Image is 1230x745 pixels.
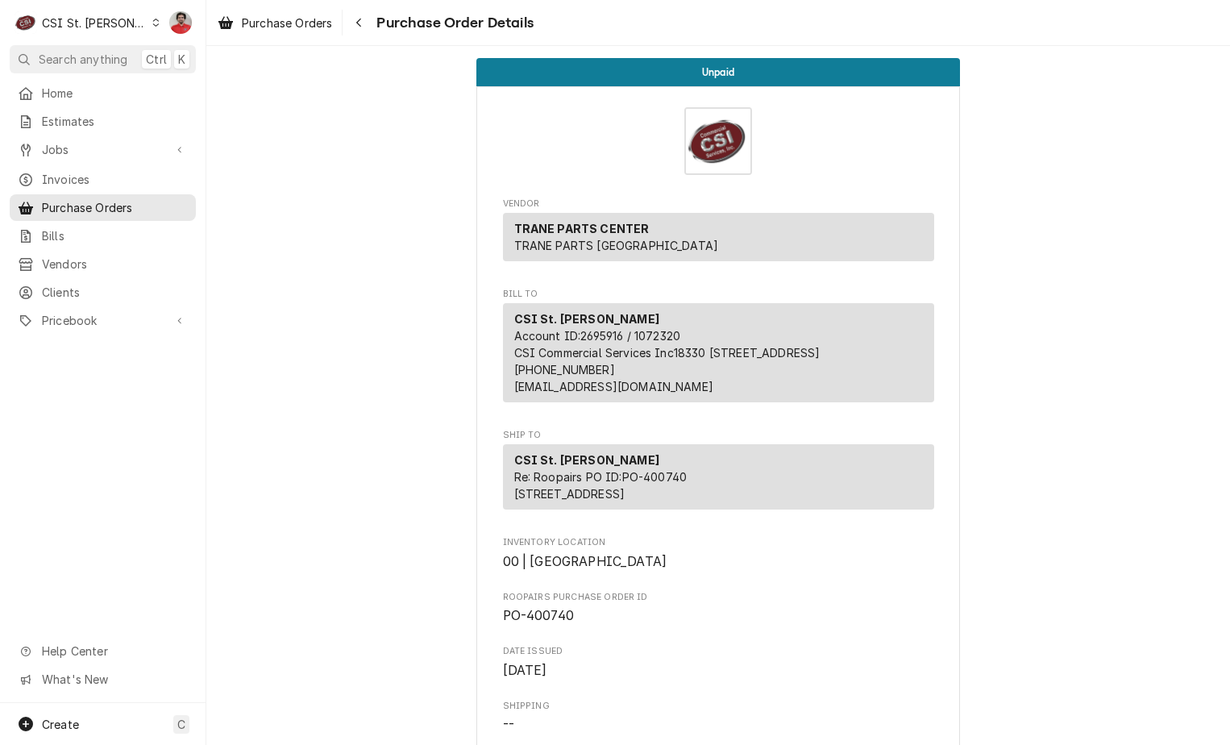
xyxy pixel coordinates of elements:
[242,15,332,31] span: Purchase Orders
[10,223,196,249] a: Bills
[42,227,188,244] span: Bills
[146,51,167,68] span: Ctrl
[42,718,79,731] span: Create
[514,329,681,343] span: Account ID: 2695916 / 1072320
[476,58,960,86] div: Status
[503,288,934,301] span: Bill To
[503,661,934,680] span: Date Issued
[10,45,196,73] button: Search anythingCtrlK
[503,700,934,713] span: Shipping
[503,717,514,732] span: --
[178,51,185,68] span: K
[514,487,625,501] span: [STREET_ADDRESS]
[10,108,196,135] a: Estimates
[702,67,734,77] span: Unpaid
[514,363,615,377] a: [PHONE_NUMBER]
[10,638,196,664] a: Go to Help Center
[10,251,196,277] a: Vendors
[503,288,934,410] div: Purchase Order Bill To
[514,312,659,326] strong: CSI St. [PERSON_NAME]
[503,606,934,626] span: Roopairs Purchase Order ID
[42,256,188,273] span: Vendors
[514,346,821,360] span: CSI Commercial Services Inc18330 [STREET_ADDRESS]
[514,239,719,252] span: TRANE PARTS [GEOGRAPHIC_DATA]
[10,307,196,334] a: Go to Pricebook
[503,444,934,516] div: Ship To
[42,284,188,301] span: Clients
[503,591,934,604] span: Roopairs Purchase Order ID
[15,11,37,34] div: CSI St. Louis's Avatar
[503,663,547,678] span: [DATE]
[169,11,192,34] div: Nicholas Faubert's Avatar
[503,554,667,569] span: 00 | [GEOGRAPHIC_DATA]
[42,199,188,216] span: Purchase Orders
[372,12,534,34] span: Purchase Order Details
[10,166,196,193] a: Invoices
[503,198,934,268] div: Purchase Order Vendor
[42,113,188,130] span: Estimates
[503,429,934,517] div: Purchase Order Ship To
[684,107,752,175] img: Logo
[503,591,934,626] div: Roopairs Purchase Order ID
[10,279,196,306] a: Clients
[10,80,196,106] a: Home
[177,716,185,733] span: C
[503,536,934,571] div: Inventory Location
[514,453,659,467] strong: CSI St. [PERSON_NAME]
[10,136,196,163] a: Go to Jobs
[503,608,574,623] span: PO-400740
[503,429,934,442] span: Ship To
[346,10,372,35] button: Navigate back
[10,194,196,221] a: Purchase Orders
[211,10,339,36] a: Purchase Orders
[42,671,186,688] span: What's New
[503,303,934,409] div: Bill To
[514,222,650,235] strong: TRANE PARTS CENTER
[503,198,934,210] span: Vendor
[503,213,934,261] div: Vendor
[42,15,147,31] div: CSI St. [PERSON_NAME]
[503,213,934,268] div: Vendor
[15,11,37,34] div: C
[39,51,127,68] span: Search anything
[503,536,934,549] span: Inventory Location
[503,303,934,402] div: Bill To
[514,380,713,393] a: [EMAIL_ADDRESS][DOMAIN_NAME]
[42,312,164,329] span: Pricebook
[169,11,192,34] div: NF
[42,141,164,158] span: Jobs
[503,645,934,658] span: Date Issued
[42,171,188,188] span: Invoices
[503,444,934,510] div: Ship To
[503,552,934,572] span: Inventory Location
[503,645,934,680] div: Date Issued
[42,643,186,660] span: Help Center
[42,85,188,102] span: Home
[10,666,196,693] a: Go to What's New
[514,470,688,484] span: Re: Roopairs PO ID: PO-400740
